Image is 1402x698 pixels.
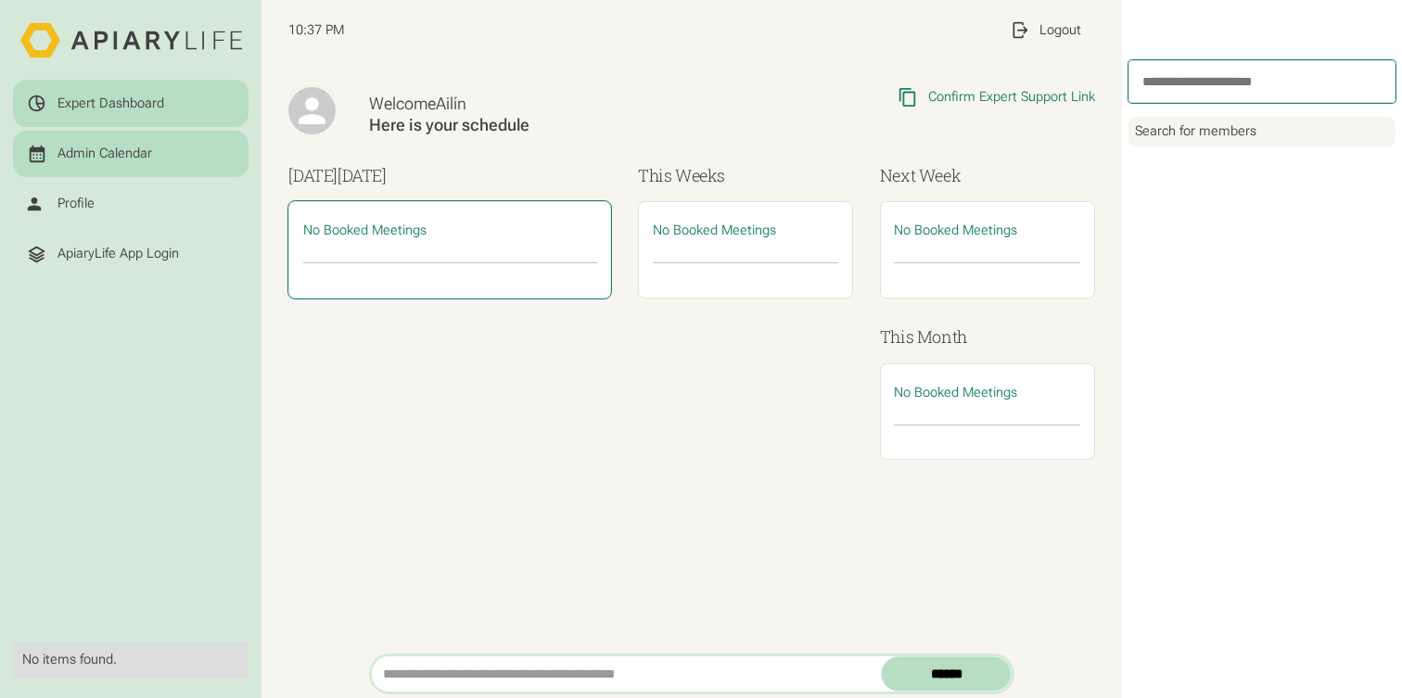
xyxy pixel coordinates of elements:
[57,95,164,112] div: Expert Dashboard
[928,89,1095,106] div: Confirm Expert Support Link
[369,94,729,115] div: Welcome
[13,80,249,127] a: Expert Dashboard
[1039,22,1081,39] div: Logout
[57,146,152,162] div: Admin Calendar
[288,22,344,39] span: 10:37 PM
[13,181,249,228] a: Profile
[22,652,239,668] div: No items found.
[369,115,729,136] div: Here is your schedule
[880,324,1095,349] h3: This Month
[57,246,179,262] div: ApiaryLife App Login
[880,163,1095,188] h3: Next Week
[436,94,466,113] span: Ailín
[996,6,1095,54] a: Logout
[57,196,95,212] div: Profile
[653,222,776,238] span: No Booked Meetings
[303,222,427,238] span: No Booked Meetings
[894,222,1017,238] span: No Booked Meetings
[1128,117,1396,147] div: Search for members
[13,131,249,178] a: Admin Calendar
[894,385,1017,400] span: No Booked Meetings
[288,163,611,188] h3: [DATE]
[13,231,249,278] a: ApiaryLife App Login
[638,163,853,188] h3: This Weeks
[338,164,387,186] span: [DATE]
